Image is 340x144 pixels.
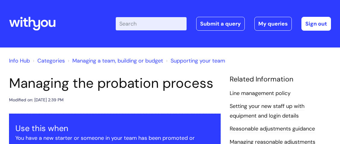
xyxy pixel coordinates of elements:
[15,124,214,133] h3: Use this when
[254,17,292,31] a: My queries
[230,90,291,97] a: Line management policy
[31,56,65,66] li: Solution home
[116,17,331,31] div: | -
[165,56,225,66] li: Supporting your team
[171,57,225,64] a: Supporting your team
[116,17,187,30] input: Search
[230,125,315,133] a: Reasonable adjustments guidance
[9,75,221,91] h1: Managing the probation process
[66,56,163,66] li: Managing a team, building or budget
[230,103,304,120] a: Setting your new staff up with equipment and login details
[230,75,331,84] h4: Related Information
[301,17,331,31] a: Sign out
[9,57,30,64] a: Info Hub
[196,17,245,31] a: Submit a query
[37,57,65,64] a: Categories
[9,96,64,104] div: Modified on: [DATE] 2:39 PM
[72,57,163,64] a: Managing a team, building or budget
